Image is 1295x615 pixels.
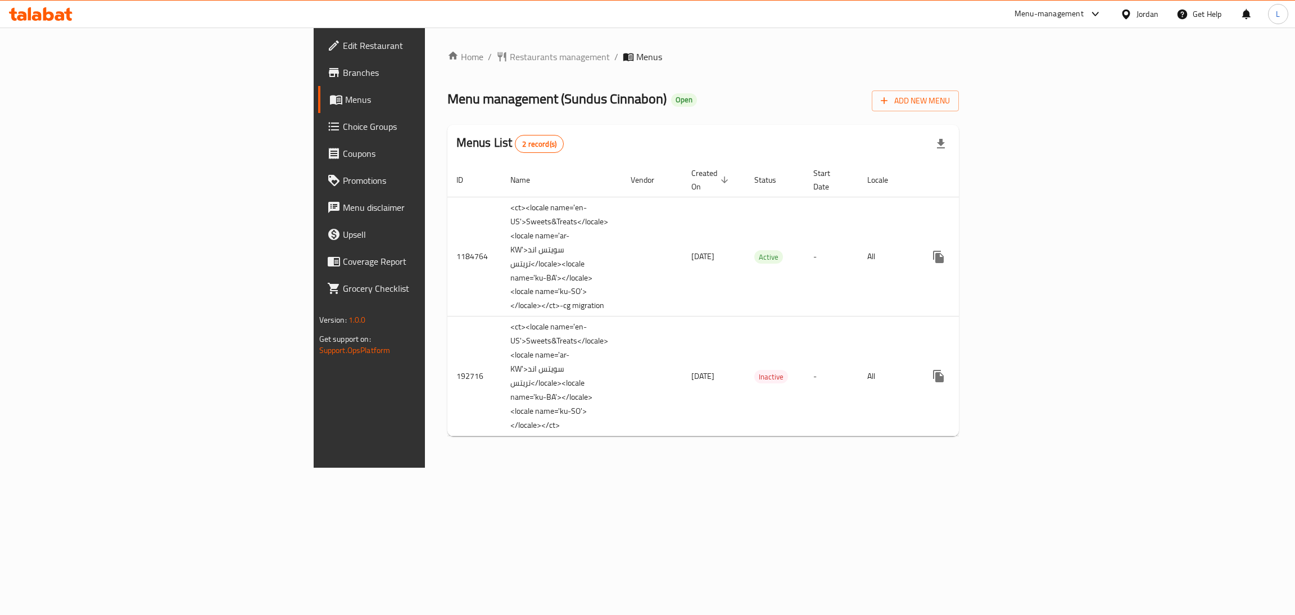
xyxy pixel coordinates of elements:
span: Upsell [343,228,521,241]
span: Menus [345,93,521,106]
span: L [1276,8,1280,20]
span: Created On [691,166,732,193]
span: Get support on: [319,332,371,346]
span: Add New Menu [881,94,950,108]
nav: breadcrumb [447,50,959,64]
div: Menu-management [1015,7,1084,21]
table: enhanced table [447,163,1042,437]
a: Choice Groups [318,113,530,140]
span: Menu disclaimer [343,201,521,214]
span: Grocery Checklist [343,282,521,295]
a: Coverage Report [318,248,530,275]
li: / [614,50,618,64]
a: Coupons [318,140,530,167]
a: Menu disclaimer [318,194,530,221]
span: Menu management ( Sundus Cinnabon ) [447,86,667,111]
button: more [925,363,952,390]
th: Actions [916,163,1042,197]
a: Grocery Checklist [318,275,530,302]
td: <ct><locale name='en-US'>Sweets&Treats</locale><locale name='ar-KW'>سويتس اند تريتس</locale><loca... [501,197,622,316]
span: Name [510,173,545,187]
span: [DATE] [691,249,714,264]
span: ID [456,173,478,187]
span: Coupons [343,147,521,160]
div: Export file [927,130,954,157]
button: Change Status [952,363,979,390]
div: Total records count [515,135,564,153]
h2: Menus List [456,134,564,153]
span: Open [671,95,697,105]
span: Restaurants management [510,50,610,64]
span: Version: [319,313,347,327]
td: - [804,316,858,436]
td: - [804,197,858,316]
span: [DATE] [691,369,714,383]
a: Menus [318,86,530,113]
a: Upsell [318,221,530,248]
a: Support.OpsPlatform [319,343,391,358]
button: more [925,243,952,270]
span: Active [754,251,783,264]
span: Coverage Report [343,255,521,268]
button: Add New Menu [872,91,959,111]
span: Choice Groups [343,120,521,133]
a: Promotions [318,167,530,194]
td: <ct><locale name='en-US'>Sweets&Treats</locale><locale name='ar-KW'>سويتس اند تريتس</locale><loca... [501,316,622,436]
a: Edit Restaurant [318,32,530,59]
span: 2 record(s) [515,139,563,150]
span: Vendor [631,173,669,187]
td: All [858,197,916,316]
td: All [858,316,916,436]
span: Inactive [754,370,788,383]
div: Active [754,250,783,264]
span: Locale [867,173,903,187]
div: Open [671,93,697,107]
span: Status [754,173,791,187]
span: 1.0.0 [348,313,366,327]
span: Branches [343,66,521,79]
a: Branches [318,59,530,86]
span: Edit Restaurant [343,39,521,52]
span: Menus [636,50,662,64]
div: Jordan [1136,8,1158,20]
button: Change Status [952,243,979,270]
a: Restaurants management [496,50,610,64]
span: Start Date [813,166,845,193]
span: Promotions [343,174,521,187]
